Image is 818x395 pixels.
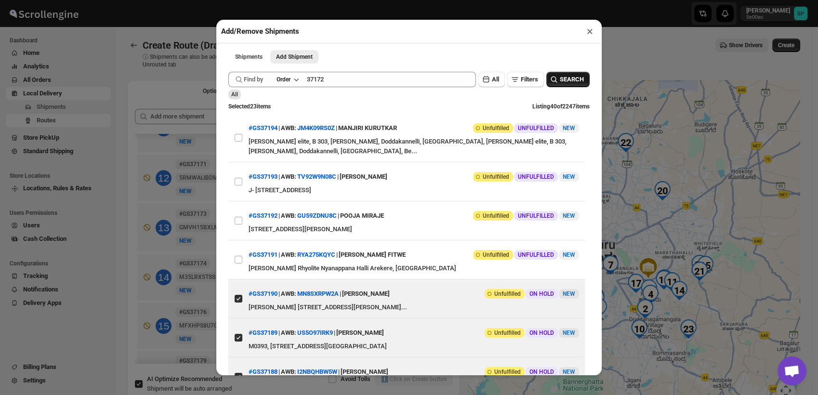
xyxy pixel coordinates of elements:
[338,119,397,137] div: MANJIRI KURUTKAR
[249,263,579,273] div: [PERSON_NAME] Rhyolite Nyanappana Halli Arekere, [GEOGRAPHIC_DATA]
[478,72,505,87] button: All
[249,342,579,351] div: M0393, [STREET_ADDRESS][GEOGRAPHIC_DATA]
[529,368,554,376] span: ON HOLD
[529,290,554,298] span: ON HOLD
[494,290,521,298] span: Unfulfilled
[297,124,335,132] button: JM4K09RS0Z
[249,124,277,132] button: #GS37194
[341,363,388,381] div: [PERSON_NAME]
[518,173,554,181] span: UNFULFILLED
[277,76,290,83] div: Order
[281,172,296,182] span: AWB:
[249,119,397,137] div: | |
[494,368,521,376] span: Unfulfilled
[563,212,575,219] span: NEW
[342,285,390,303] div: [PERSON_NAME]
[249,224,579,234] div: [STREET_ADDRESS][PERSON_NAME]
[249,251,277,258] button: #GS37191
[307,72,476,87] input: Enter value here
[127,101,460,367] div: Selected Shipments
[281,211,296,221] span: AWB:
[249,168,387,185] div: | |
[276,53,313,61] span: Add Shipment
[297,368,337,375] button: I2NBQHBW5W
[340,168,387,185] div: [PERSON_NAME]
[249,212,277,219] button: #GS37192
[563,290,575,297] span: NEW
[521,76,538,83] span: Filters
[336,324,384,342] div: [PERSON_NAME]
[494,329,521,337] span: Unfulfilled
[235,53,263,61] span: Shipments
[249,246,406,263] div: | |
[231,91,238,98] span: All
[228,103,271,110] span: Selected 23 items
[249,207,384,224] div: | |
[297,290,339,297] button: MN8SXRPW2A
[563,329,575,336] span: NEW
[483,173,509,181] span: Unfulfilled
[518,251,554,259] span: UNFULFILLED
[297,212,337,219] button: GU59ZDNU8C
[249,137,579,156] div: [PERSON_NAME] elite, B 303, [PERSON_NAME], Doddakannelli, [GEOGRAPHIC_DATA], [PERSON_NAME] elite,...
[507,72,544,87] button: Filters
[563,251,575,258] span: NEW
[281,250,296,260] span: AWB:
[532,103,590,110] span: Listing 40 of 2247 items
[249,324,384,342] div: | |
[518,124,554,132] span: UNFULFILLED
[297,173,336,180] button: TV92W9N08C
[339,246,406,263] div: [PERSON_NAME] FITWE
[271,73,304,86] button: Order
[483,124,509,132] span: Unfulfilled
[492,76,499,83] span: All
[244,75,263,84] span: Find by
[281,123,296,133] span: AWB:
[249,173,277,180] button: #GS37193
[249,329,277,336] button: #GS37189
[340,207,384,224] div: POOJA MIRAJE
[221,26,299,36] h2: Add/Remove Shipments
[281,328,296,338] span: AWB:
[518,212,554,220] span: UNFULFILLED
[249,290,277,297] button: #GS37190
[563,125,575,132] span: NEW
[249,303,579,312] div: [PERSON_NAME] [STREET_ADDRESS][PERSON_NAME]...
[563,173,575,180] span: NEW
[249,185,579,195] div: J- [STREET_ADDRESS]
[563,369,575,375] span: NEW
[249,363,388,381] div: | |
[778,356,806,385] a: Open chat
[297,329,333,336] button: US5O97IRK9
[560,75,584,84] span: SEARCH
[529,329,554,337] span: ON HOLD
[297,251,335,258] button: RYA275KQYC
[583,25,597,38] button: ×
[249,285,390,303] div: | |
[249,368,277,375] button: #GS37188
[546,72,590,87] button: SEARCH
[483,212,509,220] span: Unfulfilled
[483,251,509,259] span: Unfulfilled
[281,289,296,299] span: AWB:
[281,367,296,377] span: AWB:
